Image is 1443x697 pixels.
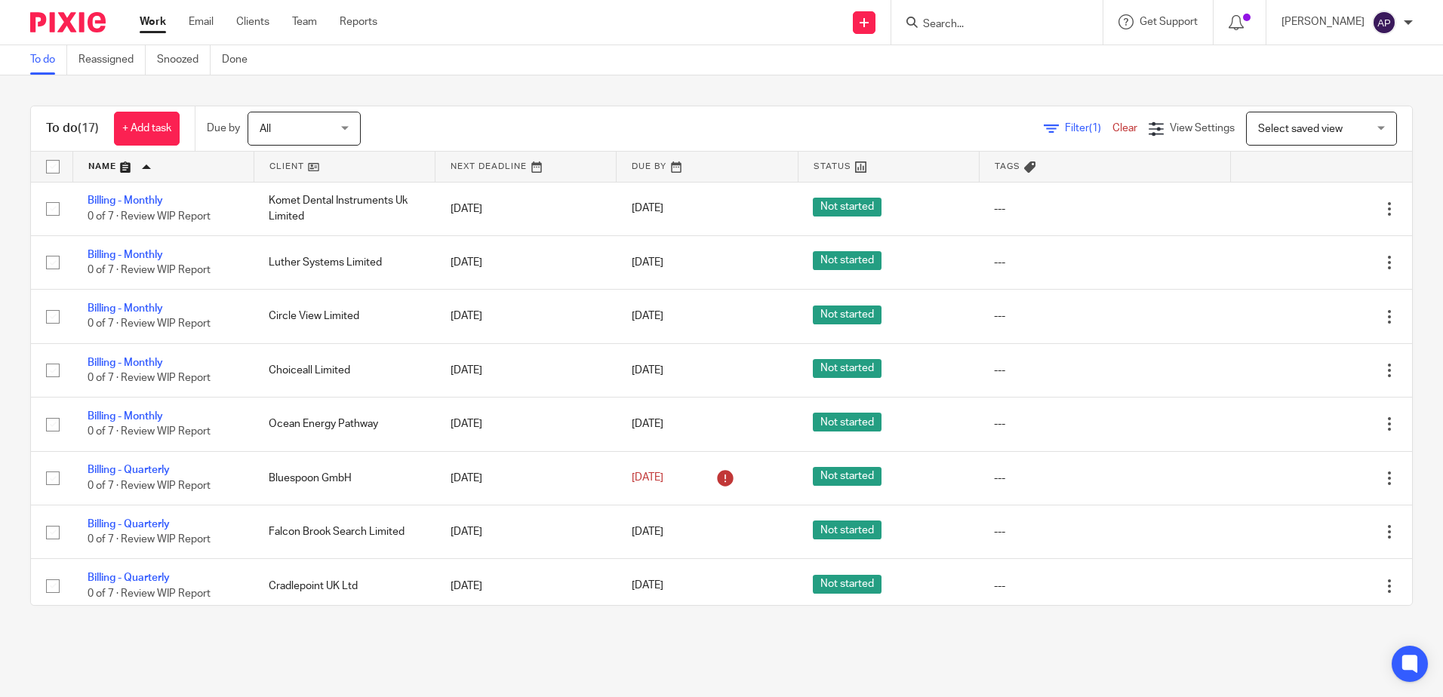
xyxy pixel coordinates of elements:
span: [DATE] [632,419,663,429]
span: 0 of 7 · Review WIP Report [88,211,211,222]
td: Choiceall Limited [254,343,435,397]
a: Billing - Quarterly [88,519,170,530]
div: --- [994,416,1215,431]
p: Due by [207,121,240,136]
span: 0 of 7 · Review WIP Report [88,427,211,438]
span: Select saved view [1258,124,1343,134]
img: Pixie [30,12,106,32]
td: Falcon Brook Search Limited [254,505,435,559]
td: Cradlepoint UK Ltd [254,559,435,613]
td: [DATE] [435,343,617,397]
span: 0 of 7 · Review WIP Report [88,373,211,383]
div: --- [994,524,1215,539]
span: Not started [813,359,881,378]
span: [DATE] [632,473,663,484]
div: --- [994,255,1215,270]
td: [DATE] [435,559,617,613]
span: (17) [78,122,99,134]
td: [DATE] [435,398,617,451]
span: 0 of 7 · Review WIP Report [88,588,211,599]
a: To do [30,45,67,75]
div: --- [994,363,1215,378]
span: 0 of 7 · Review WIP Report [88,534,211,545]
a: Snoozed [157,45,211,75]
span: Filter [1065,123,1112,134]
h1: To do [46,121,99,137]
span: Not started [813,467,881,486]
span: Not started [813,520,881,539]
div: --- [994,579,1215,594]
a: Billing - Quarterly [88,573,170,583]
td: [DATE] [435,182,617,235]
span: (1) [1089,123,1101,134]
td: Ocean Energy Pathway [254,398,435,451]
div: --- [994,471,1215,486]
a: Done [222,45,259,75]
span: Not started [813,198,881,216]
span: Tags [995,162,1020,170]
span: [DATE] [632,257,663,268]
td: Komet Dental Instruments Uk Limited [254,182,435,235]
td: [DATE] [435,505,617,559]
span: [DATE] [632,527,663,537]
td: Bluespoon GmbH [254,451,435,505]
a: Billing - Quarterly [88,465,170,475]
a: Reassigned [78,45,146,75]
a: Clear [1112,123,1137,134]
span: [DATE] [632,311,663,321]
td: [DATE] [435,235,617,289]
a: Billing - Monthly [88,358,163,368]
span: Not started [813,413,881,431]
a: + Add task [114,112,180,146]
span: View Settings [1170,123,1235,134]
span: All [260,124,271,134]
td: [DATE] [435,290,617,343]
a: Billing - Monthly [88,195,163,206]
td: Luther Systems Limited [254,235,435,289]
span: 0 of 7 · Review WIP Report [88,265,211,275]
input: Search [921,18,1057,32]
div: --- [994,201,1215,216]
td: Circle View Limited [254,290,435,343]
a: Team [292,14,317,29]
span: Not started [813,306,881,324]
span: 0 of 7 · Review WIP Report [88,481,211,491]
span: [DATE] [632,365,663,376]
span: Get Support [1140,17,1198,27]
div: --- [994,309,1215,324]
span: [DATE] [632,204,663,214]
a: Clients [236,14,269,29]
a: Reports [340,14,377,29]
span: [DATE] [632,581,663,591]
a: Billing - Monthly [88,303,163,314]
a: Work [140,14,166,29]
a: Billing - Monthly [88,250,163,260]
td: [DATE] [435,451,617,505]
span: Not started [813,575,881,594]
span: Not started [813,251,881,270]
img: svg%3E [1372,11,1396,35]
p: [PERSON_NAME] [1281,14,1365,29]
span: 0 of 7 · Review WIP Report [88,319,211,330]
a: Email [189,14,214,29]
a: Billing - Monthly [88,411,163,422]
